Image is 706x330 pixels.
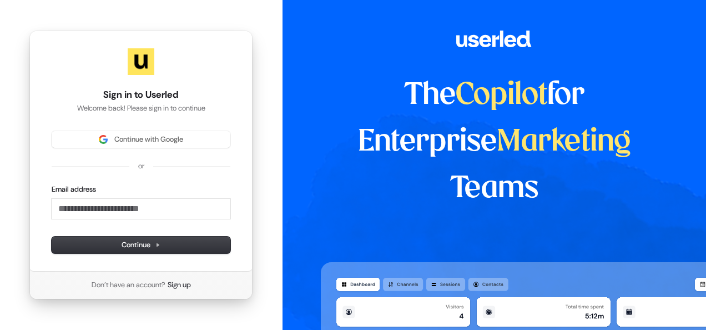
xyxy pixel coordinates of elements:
a: Sign up [168,280,191,290]
h1: The for Enterprise Teams [321,72,668,212]
img: Sign in with Google [99,135,108,144]
span: Don’t have an account? [92,280,165,290]
label: Email address [52,184,96,194]
h1: Sign in to Userled [52,88,230,102]
span: Continue [122,240,160,250]
button: Sign in with GoogleContinue with Google [52,131,230,148]
button: Continue [52,237,230,253]
p: or [138,161,144,171]
span: Continue with Google [114,134,183,144]
span: Marketing [497,128,631,157]
img: Userled [128,48,154,75]
span: Copilot [456,81,547,110]
p: Welcome back! Please sign in to continue [52,103,230,113]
